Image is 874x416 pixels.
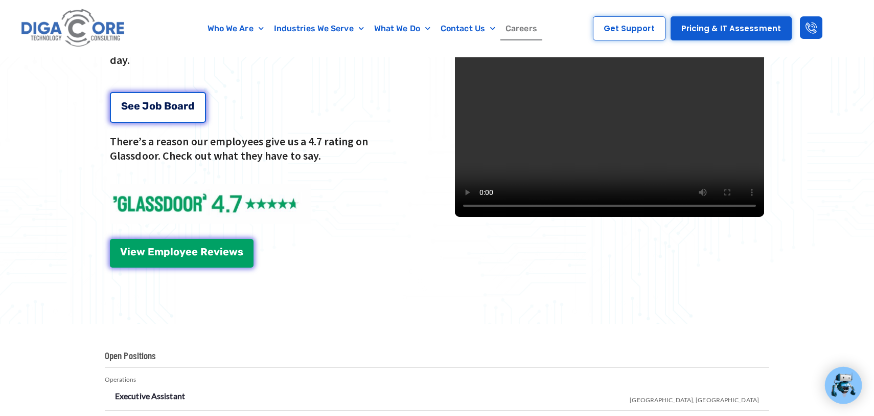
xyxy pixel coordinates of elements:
span: w [229,247,238,257]
a: Careers [500,17,542,40]
a: Get Support [593,16,665,40]
span: v [214,247,220,257]
a: Pricing & IT Assessment [671,16,792,40]
a: See Job Board [110,91,206,122]
span: [GEOGRAPHIC_DATA], [GEOGRAPHIC_DATA] [630,388,759,408]
span: Pricing & IT Assessment [681,25,781,32]
h2: Open Positions [105,349,769,367]
span: l [170,247,173,257]
span: e [208,247,214,257]
span: s [238,247,243,257]
span: p [164,247,170,257]
span: i [127,247,130,257]
nav: Menu [173,17,571,40]
span: B [164,100,171,110]
span: b [155,100,162,110]
a: Industries We Serve [269,17,369,40]
a: Contact Us [435,17,500,40]
img: Glassdoor Reviews [110,184,311,224]
a: Who We Are [202,17,269,40]
a: What We Do [369,17,435,40]
span: o [149,100,155,110]
span: r [183,100,188,110]
span: S [121,100,128,110]
span: E [148,247,154,257]
span: V [120,247,127,257]
span: d [188,100,195,110]
span: m [154,247,164,257]
p: There’s a reason our employees give us a 4.7 rating on Glassdoor. Check out what they have to say. [110,134,419,163]
span: a [177,100,183,110]
span: R [200,247,208,257]
span: e [223,247,229,257]
span: i [220,247,223,257]
span: e [130,247,136,257]
span: w [136,247,145,257]
span: J [142,100,149,110]
span: y [179,247,186,257]
span: o [171,100,177,110]
span: e [192,247,198,257]
span: Get Support [604,25,655,32]
a: Executive Assistant [115,391,185,401]
span: e [186,247,192,257]
a: View Employee Reviews [110,239,254,268]
img: Digacore logo 1 [18,5,129,52]
span: e [128,100,134,110]
div: Operations [105,373,769,387]
span: o [173,247,179,257]
span: e [134,100,140,110]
